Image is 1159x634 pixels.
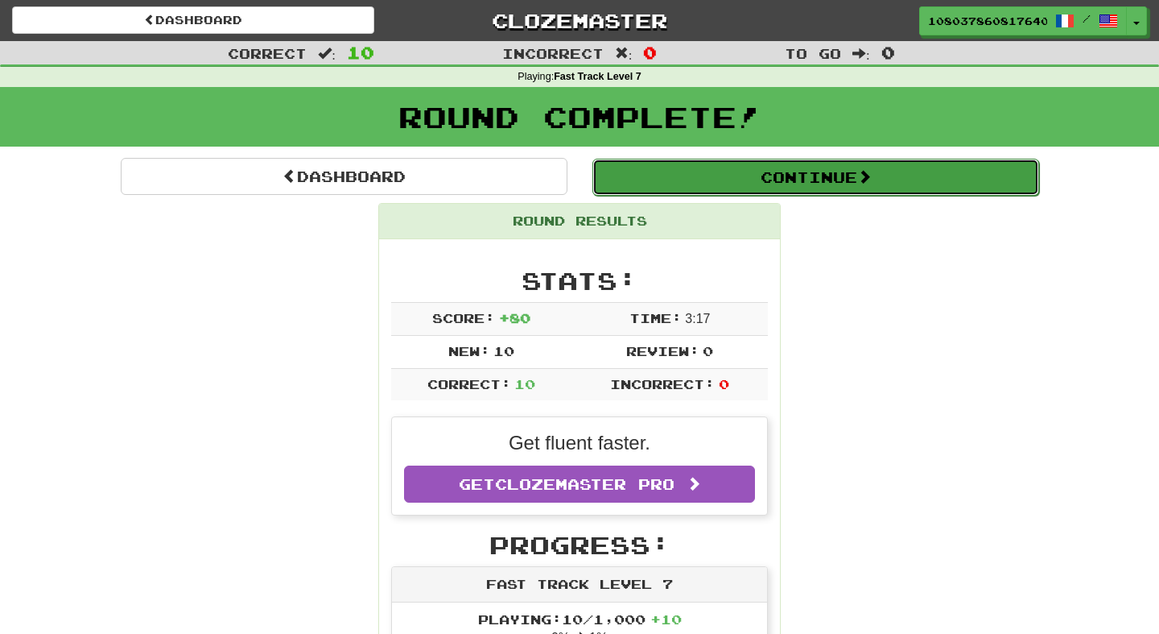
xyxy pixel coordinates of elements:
[398,6,761,35] a: Clozemaster
[391,532,768,558] h2: Progress:
[643,43,657,62] span: 0
[427,376,511,392] span: Correct:
[626,343,699,358] span: Review:
[502,45,604,61] span: Incorrect
[615,47,633,60] span: :
[392,567,767,603] div: Fast Track Level 7
[629,310,682,325] span: Time:
[928,14,1047,28] span: 10803786081764083710
[228,45,307,61] span: Correct
[318,47,336,60] span: :
[685,312,710,325] span: 3 : 17
[495,475,674,493] span: Clozemaster Pro
[719,376,729,392] span: 0
[432,310,495,325] span: Score:
[404,429,755,457] p: Get fluent faster.
[610,376,715,392] span: Incorrect:
[404,466,755,503] a: GetClozemaster Pro
[6,101,1153,133] h1: Round Complete!
[592,159,1039,196] button: Continue
[391,267,768,294] h2: Stats:
[881,43,895,62] span: 0
[919,6,1127,35] a: 10803786081764083710 /
[379,204,780,239] div: Round Results
[499,310,530,325] span: + 80
[852,47,870,60] span: :
[347,43,374,62] span: 10
[650,611,682,627] span: + 10
[493,343,514,358] span: 10
[703,343,713,358] span: 0
[478,611,682,627] span: Playing: 10 / 1,000
[12,6,374,34] a: Dashboard
[1083,13,1091,24] span: /
[448,343,490,358] span: New:
[554,71,641,82] strong: Fast Track Level 7
[514,376,535,392] span: 10
[121,158,567,195] a: Dashboard
[785,45,841,61] span: To go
